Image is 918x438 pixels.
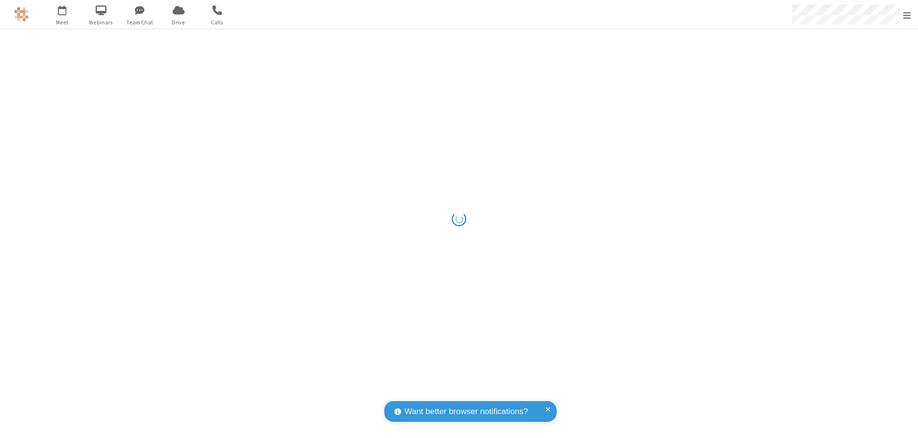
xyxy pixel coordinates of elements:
[14,7,29,22] img: QA Selenium DO NOT DELETE OR CHANGE
[83,18,119,27] span: Webinars
[161,18,197,27] span: Drive
[44,18,80,27] span: Meet
[404,405,528,418] span: Want better browser notifications?
[122,18,158,27] span: Team Chat
[199,18,235,27] span: Calls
